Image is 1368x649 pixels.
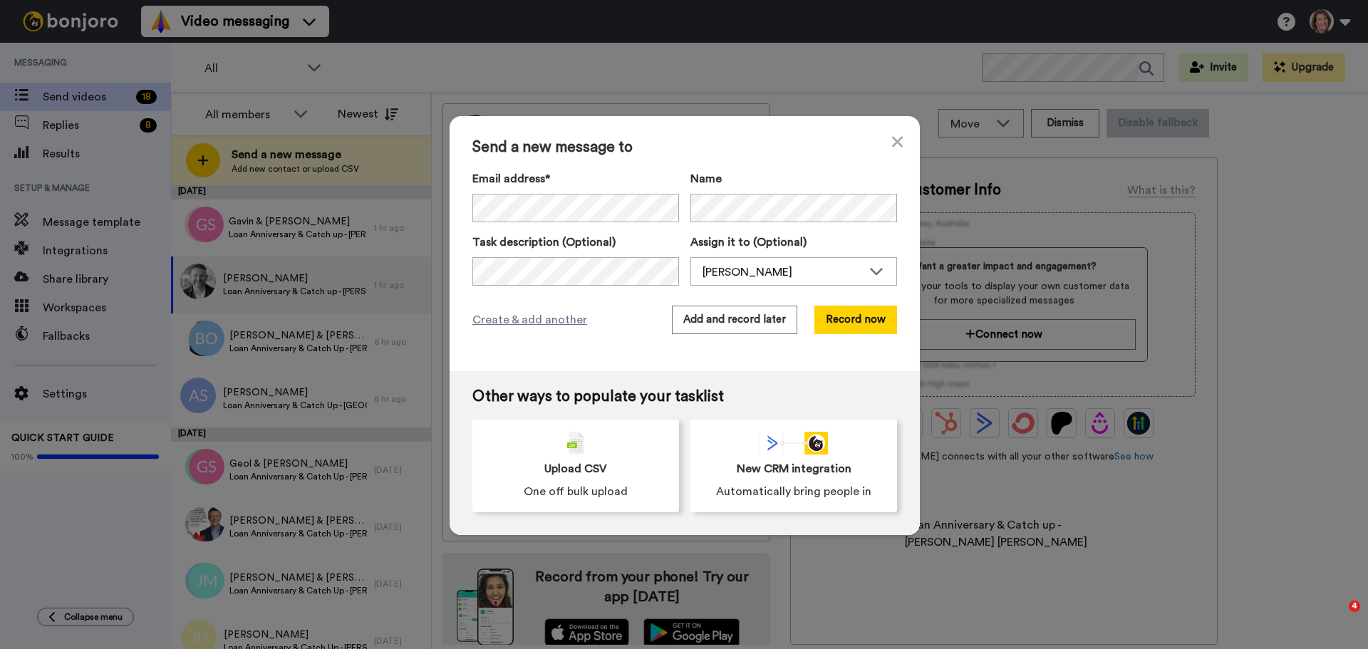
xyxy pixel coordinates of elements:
[690,234,897,251] label: Assign it to (Optional)
[524,483,628,500] span: One off bulk upload
[703,264,862,281] div: [PERSON_NAME]
[472,388,897,405] span: Other ways to populate your tasklist
[1320,601,1354,635] iframe: Intercom live chat
[716,483,871,500] span: Automatically bring people in
[472,170,679,187] label: Email address*
[567,432,584,455] img: csv-grey.png
[690,170,722,187] span: Name
[672,306,797,334] button: Add and record later
[1349,601,1360,612] span: 4
[760,432,828,455] div: animation
[472,311,587,328] span: Create & add another
[544,460,607,477] span: Upload CSV
[472,234,679,251] label: Task description (Optional)
[737,460,851,477] span: New CRM integration
[472,139,897,156] span: Send a new message to
[814,306,897,334] button: Record now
